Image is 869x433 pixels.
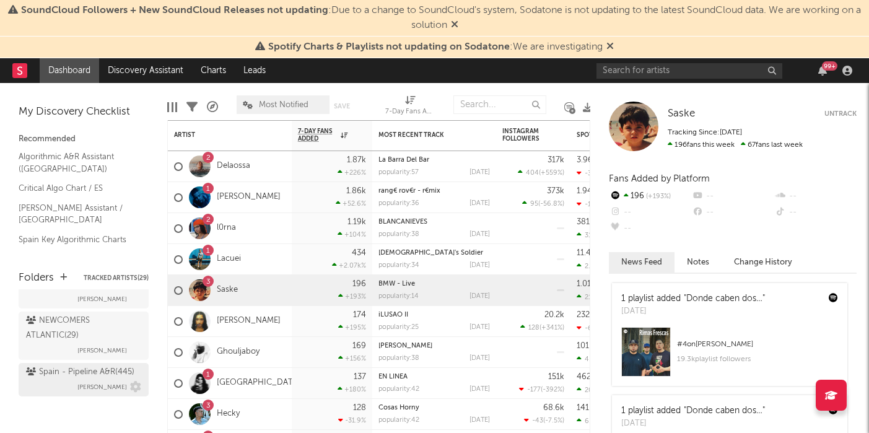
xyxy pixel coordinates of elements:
[40,58,99,83] a: Dashboard
[217,347,260,357] a: Ghouljaboy
[606,42,614,52] span: Dismiss
[167,89,177,125] div: Edit Columns
[532,418,543,424] span: -43
[684,294,765,303] a: "Donde caben dos…"
[334,103,350,110] button: Save
[378,405,419,411] a: Cosas Horny
[378,219,427,225] a: BLANCANIEVES
[691,188,774,204] div: --
[77,292,127,307] span: [PERSON_NAME]
[547,187,564,195] div: 373k
[621,405,765,418] div: 1 playlist added
[577,200,605,208] div: -10.3k
[378,188,440,195] a: rang€ rov€r - r€mix
[612,327,847,386] a: #4on[PERSON_NAME]19.3kplaylist followers
[378,312,408,318] a: iLUSÃO II
[609,174,710,183] span: Fans Added by Platform
[378,374,490,380] div: EN LÍNEA
[347,156,366,164] div: 1.87k
[217,285,238,295] a: Saske
[19,201,136,227] a: [PERSON_NAME] Assistant / [GEOGRAPHIC_DATA]
[217,223,236,234] a: l0rna
[543,404,564,412] div: 68.6k
[268,42,603,52] span: : We are investigating
[21,6,328,15] span: SoundCloud Followers + New SoundCloud Releases not updating
[19,271,54,286] div: Folders
[469,293,490,300] div: [DATE]
[609,221,691,237] div: --
[522,199,564,208] div: ( )
[824,108,857,120] button: Untrack
[26,313,138,343] div: NEWCOMERS ATLANTIC ( 29 )
[543,387,562,393] span: -392 %
[378,131,471,139] div: Most Recent Track
[378,262,419,269] div: popularity: 34
[677,337,838,352] div: # 4 on [PERSON_NAME]
[577,280,598,288] div: 1.01M
[540,201,562,208] span: -56.8 %
[378,355,419,362] div: popularity: 38
[217,378,300,388] a: [GEOGRAPHIC_DATA]
[378,219,490,225] div: BLANCANIEVES
[378,417,419,424] div: popularity: 42
[577,231,595,239] div: 31k
[644,193,671,200] span: +193 %
[577,293,601,301] div: 21.3k
[469,262,490,269] div: [DATE]
[378,386,419,393] div: popularity: 42
[346,187,366,195] div: 1.86k
[469,231,490,238] div: [DATE]
[541,325,562,331] span: +341 %
[338,354,366,362] div: +156 %
[609,188,691,204] div: 196
[378,157,490,164] div: La Barra Del Bar
[577,373,595,381] div: 462k
[268,42,510,52] span: Spotify Charts & Playlists not updating on Sodatone
[668,141,803,149] span: 67 fans last week
[19,182,136,195] a: Critical Algo Chart / ES
[19,312,149,360] a: NEWCOMERS ATLANTIC(29)[PERSON_NAME]
[668,141,735,149] span: 196 fans this week
[19,233,136,247] a: Spain Key Algorithmic Charts
[378,188,490,195] div: rang€ rov€r - r€mix
[259,101,308,109] span: Most Notified
[577,342,593,350] div: 101k
[378,281,490,287] div: BMW - Live
[577,262,603,270] div: 2.89k
[84,275,149,281] button: Tracked Artists(29)
[19,105,149,120] div: My Discovery Checklist
[520,323,564,331] div: ( )
[77,380,127,395] span: [PERSON_NAME]
[385,105,435,120] div: 7-Day Fans Added (7-Day Fans Added)
[235,58,274,83] a: Leads
[502,128,546,142] div: Instagram Followers
[577,218,594,226] div: 381k
[352,280,366,288] div: 196
[378,231,419,238] div: popularity: 38
[545,418,562,424] span: -7.5 %
[347,218,366,226] div: 1.19k
[469,169,490,176] div: [DATE]
[378,343,490,349] div: Tony Soprano
[385,89,435,125] div: 7-Day Fans Added (7-Day Fans Added)
[453,95,546,114] input: Search...
[675,252,722,273] button: Notes
[186,89,198,125] div: Filters
[207,89,218,125] div: A&R Pipeline
[530,201,538,208] span: 95
[684,406,765,415] a: "Donde caben dos…"
[577,187,599,195] div: 1.94M
[378,281,415,287] a: BMW - Live
[469,417,490,424] div: [DATE]
[378,324,419,331] div: popularity: 25
[469,355,490,362] div: [DATE]
[577,311,594,319] div: 232k
[336,199,366,208] div: +52.6 %
[548,373,564,381] div: 151k
[378,157,429,164] a: La Barra Del Bar
[378,200,419,207] div: popularity: 36
[469,200,490,207] div: [DATE]
[217,409,240,419] a: Hecky
[19,132,149,147] div: Recommended
[548,156,564,164] div: 317k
